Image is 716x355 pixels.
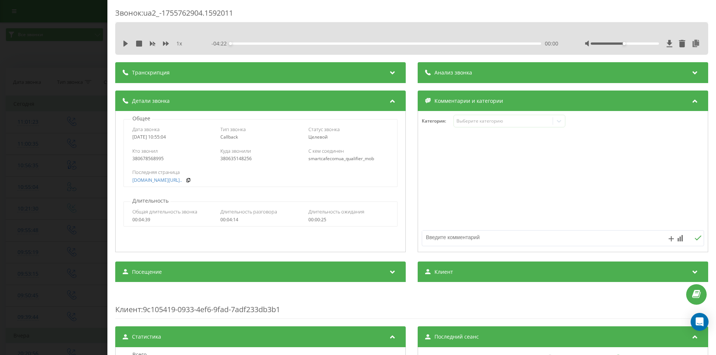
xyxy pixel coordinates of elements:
span: Клиент [115,304,141,314]
span: Статистика [132,333,161,340]
span: Анализ звонка [434,69,472,76]
p: Общее [131,115,152,122]
div: Open Intercom Messenger [691,313,709,331]
span: 00:00 [545,40,558,47]
div: [DATE] 10:55:04 [132,134,213,140]
span: Последний сеанс [434,333,479,340]
div: Accessibility label [623,42,626,45]
span: 1 x [176,40,182,47]
div: Звонок : ua2_-1755762904.1592011 [115,8,708,22]
span: Дата звонка [132,126,160,133]
h4: Категория : [422,118,453,124]
span: Кто звонил [132,148,158,154]
div: 00:04:39 [132,217,213,222]
span: Последняя страница [132,169,180,175]
span: Тип звонка [220,126,246,133]
div: 380678568995 [132,156,213,161]
span: Длительность разговора [220,208,277,215]
span: С кем соединен [308,148,344,154]
a: [DOMAIN_NAME][URL].. [132,178,182,183]
span: Детали звонка [132,97,170,105]
div: smartcafecomua_qualifier_mob [308,156,389,161]
div: 00:04:14 [220,217,301,222]
span: Посещение [132,268,162,276]
span: Транскрипция [132,69,170,76]
span: Статус звонка [308,126,340,133]
span: Callback [220,134,238,140]
span: Общая длительность звонка [132,208,197,215]
div: Выберите категорию [456,118,550,124]
span: Клиент [434,268,453,276]
p: Длительность [131,197,170,205]
div: Accessibility label [229,42,232,45]
span: Целевой [308,134,328,140]
div: : 9c105419-0933-4ef6-9fad-7adf233db3b1 [115,289,708,319]
span: - 04:22 [211,40,230,47]
span: Длительность ожидания [308,208,364,215]
span: Комментарии и категории [434,97,503,105]
div: 00:00:25 [308,217,389,222]
span: Куда звонили [220,148,251,154]
div: 380635148256 [220,156,301,161]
